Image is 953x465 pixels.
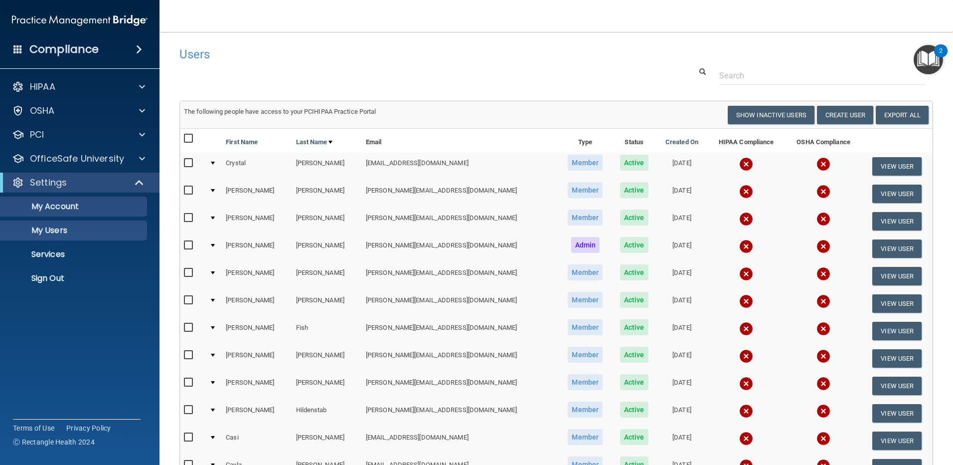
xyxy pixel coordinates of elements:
button: Create User [817,106,873,124]
td: [PERSON_NAME] [222,317,292,345]
p: OSHA [30,105,55,117]
a: OfficeSafe University [12,153,145,165]
img: cross.ca9f0e7f.svg [739,157,753,171]
h4: Compliance [29,42,99,56]
td: [DATE] [656,372,707,400]
span: Member [568,210,603,226]
td: [PERSON_NAME][EMAIL_ADDRESS][DOMAIN_NAME] [362,400,559,427]
td: [EMAIL_ADDRESS][DOMAIN_NAME] [362,427,559,455]
td: [PERSON_NAME] [292,208,362,235]
img: cross.ca9f0e7f.svg [816,294,830,308]
img: cross.ca9f0e7f.svg [816,212,830,226]
img: cross.ca9f0e7f.svg [739,349,753,363]
td: [PERSON_NAME] [222,290,292,317]
span: Member [568,402,603,418]
span: Member [568,155,603,171]
button: View User [872,294,922,313]
td: [PERSON_NAME][EMAIL_ADDRESS][DOMAIN_NAME] [362,180,559,208]
td: [EMAIL_ADDRESS][DOMAIN_NAME] [362,153,559,180]
span: Active [620,402,648,418]
img: cross.ca9f0e7f.svg [816,377,830,391]
td: [PERSON_NAME] [292,262,362,290]
td: [DATE] [656,153,707,180]
span: Ⓒ Rectangle Health 2024 [13,437,95,447]
td: [DATE] [656,317,707,345]
span: Active [620,319,648,335]
td: [PERSON_NAME] [222,208,292,235]
span: Active [620,429,648,445]
button: View User [872,185,922,203]
div: 2 [939,51,943,64]
img: PMB logo [12,10,148,30]
span: Member [568,374,603,390]
button: View User [872,212,922,231]
h4: Users [179,48,613,61]
td: [DATE] [656,345,707,372]
td: [PERSON_NAME] [222,180,292,208]
td: [PERSON_NAME] [292,180,362,208]
td: Crystal [222,153,292,180]
span: Active [620,347,648,363]
p: PCI [30,129,44,141]
img: cross.ca9f0e7f.svg [739,377,753,391]
img: cross.ca9f0e7f.svg [816,267,830,281]
span: Active [620,155,648,171]
td: [PERSON_NAME][EMAIL_ADDRESS][DOMAIN_NAME] [362,235,559,262]
td: [DATE] [656,208,707,235]
img: cross.ca9f0e7f.svg [739,212,753,226]
th: Status [612,129,656,153]
td: [DATE] [656,427,707,455]
a: OSHA [12,105,145,117]
a: Export All [876,106,929,124]
img: cross.ca9f0e7f.svg [739,294,753,308]
td: [PERSON_NAME][EMAIL_ADDRESS][DOMAIN_NAME] [362,208,559,235]
img: cross.ca9f0e7f.svg [739,432,753,446]
td: [DATE] [656,235,707,262]
img: cross.ca9f0e7f.svg [816,432,830,446]
p: HIPAA [30,81,55,93]
span: Member [568,319,603,335]
th: OSHA Compliance [786,129,862,153]
iframe: Drift Widget Chat Controller [781,394,941,434]
td: [PERSON_NAME] [222,235,292,262]
span: Active [620,182,648,198]
a: Privacy Policy [66,423,111,433]
span: Member [568,429,603,445]
button: View User [872,349,922,368]
img: cross.ca9f0e7f.svg [816,157,830,171]
td: [PERSON_NAME][EMAIL_ADDRESS][DOMAIN_NAME] [362,317,559,345]
button: View User [872,432,922,450]
td: [DATE] [656,400,707,427]
button: Show Inactive Users [728,106,814,124]
button: View User [872,157,922,176]
img: cross.ca9f0e7f.svg [739,185,753,199]
p: My Account [6,202,143,212]
td: Fish [292,317,362,345]
a: Terms of Use [13,423,54,433]
th: Email [362,129,559,153]
p: My Users [6,226,143,235]
td: [PERSON_NAME] [292,345,362,372]
span: Active [620,237,648,253]
td: [PERSON_NAME] [292,290,362,317]
td: [PERSON_NAME][EMAIL_ADDRESS][DOMAIN_NAME] [362,290,559,317]
img: cross.ca9f0e7f.svg [816,185,830,199]
td: [PERSON_NAME] [292,427,362,455]
p: OfficeSafe University [30,153,124,165]
span: Active [620,264,648,280]
td: [PERSON_NAME][EMAIL_ADDRESS][DOMAIN_NAME] [362,345,559,372]
img: cross.ca9f0e7f.svg [739,404,753,418]
td: [PERSON_NAME] [222,400,292,427]
span: The following people have access to your PCIHIPAA Practice Portal [184,108,376,115]
a: First Name [226,136,258,148]
td: Hildenstab [292,400,362,427]
span: Member [568,292,603,308]
a: PCI [12,129,145,141]
td: [PERSON_NAME] [292,372,362,400]
img: cross.ca9f0e7f.svg [739,322,753,336]
button: View User [872,239,922,258]
th: Type [559,129,612,153]
span: Member [568,182,603,198]
td: [PERSON_NAME] [222,262,292,290]
p: Sign Out [6,273,143,283]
